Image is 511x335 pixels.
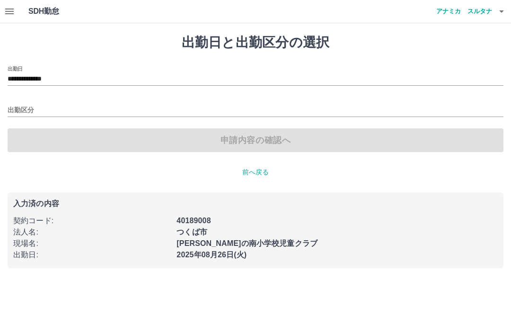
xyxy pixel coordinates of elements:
b: [PERSON_NAME]の南小学校児童クラブ [176,239,317,247]
b: 40189008 [176,217,211,225]
p: 出勤日 : [13,249,171,261]
p: 契約コード : [13,215,171,226]
p: 入力済の内容 [13,200,498,208]
p: 前へ戻る [8,167,503,177]
b: つくば市 [176,228,207,236]
h1: 出勤日と出勤区分の選択 [8,35,503,51]
p: 現場名 : [13,238,171,249]
label: 出勤日 [8,65,23,72]
p: 法人名 : [13,226,171,238]
b: 2025年08月26日(火) [176,251,247,259]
